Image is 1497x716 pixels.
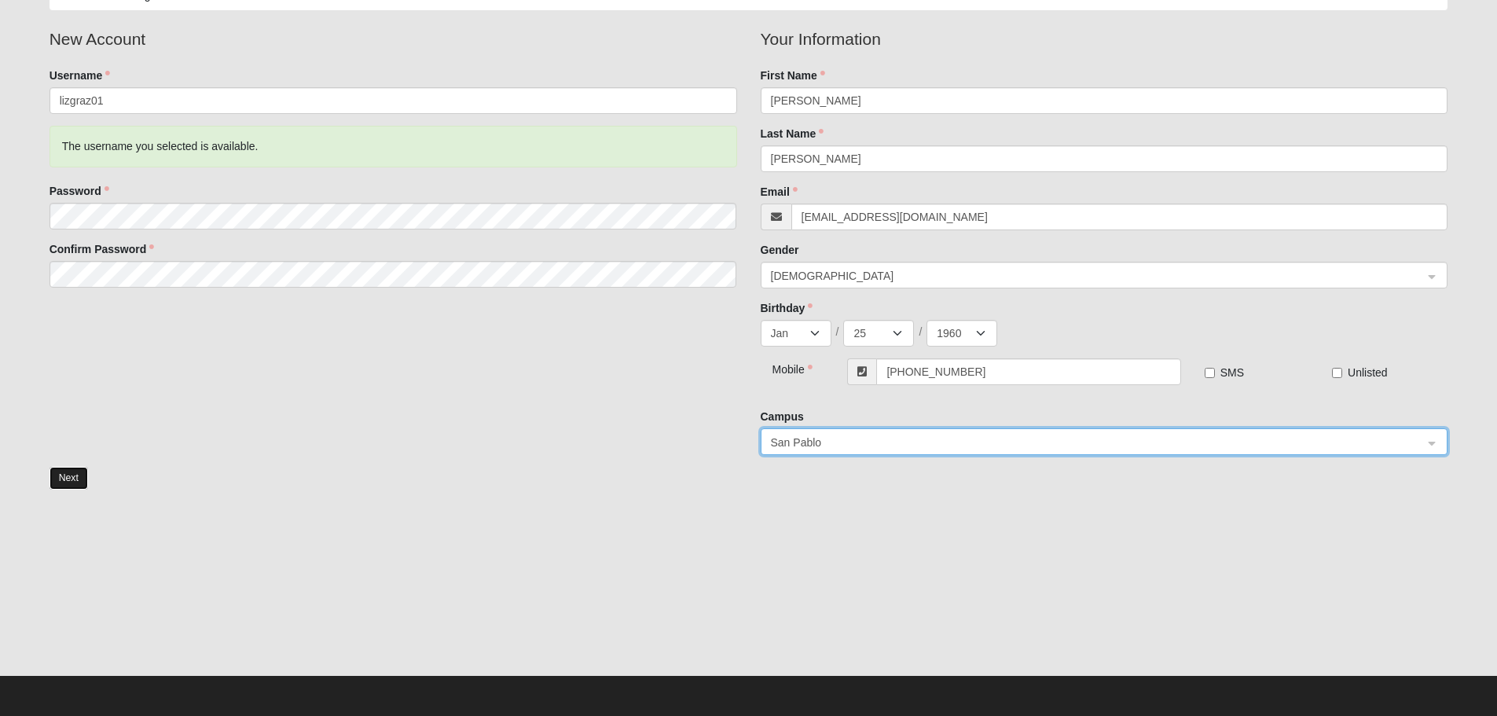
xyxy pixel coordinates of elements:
span: / [919,324,922,340]
span: / [836,324,839,340]
label: Email [761,184,798,200]
label: Username [50,68,111,83]
span: Unlisted [1348,366,1388,379]
button: Next [50,467,88,490]
label: Birthday [761,300,813,316]
label: Password [50,183,109,199]
legend: New Account [50,27,737,52]
legend: Your Information [761,27,1448,52]
span: SMS [1220,366,1244,379]
span: Female [771,267,1424,285]
label: Gender [761,242,799,258]
label: First Name [761,68,825,83]
input: SMS [1205,368,1215,378]
input: Unlisted [1332,368,1342,378]
label: Confirm Password [50,241,155,257]
span: San Pablo [771,434,1410,451]
div: Mobile [761,358,818,377]
div: The username you selected is available. [50,126,737,167]
label: Campus [761,409,804,424]
label: Last Name [761,126,824,141]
